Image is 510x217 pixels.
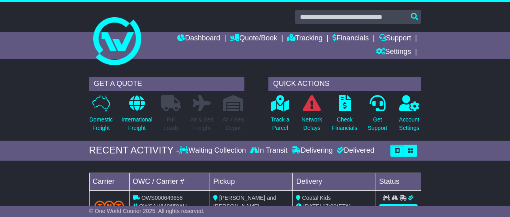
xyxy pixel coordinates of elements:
[303,203,321,209] span: [DATE]
[89,77,244,91] div: GET A QUOTE
[122,115,152,132] p: International Freight
[89,145,180,156] div: RECENT ACTIVITY -
[379,32,411,46] a: Support
[399,95,420,137] a: AccountSettings
[90,115,113,132] p: Domestic Freight
[89,208,205,214] span: © One World Courier 2025. All rights reserved.
[141,195,183,201] span: OWS000649658
[121,95,153,137] a: InternationalFreight
[89,173,129,190] td: Carrier
[290,146,335,155] div: Delivering
[129,173,210,190] td: OWC / Carrier #
[287,32,322,46] a: Tracking
[367,95,388,137] a: GetSupport
[293,173,376,190] td: Delivery
[179,146,248,155] div: Waiting Collection
[230,32,277,46] a: Quote/Book
[302,115,322,132] p: Network Delays
[301,95,322,137] a: NetworkDelays
[94,201,124,211] img: TNT_Domestic.png
[335,146,374,155] div: Delivered
[302,195,331,201] span: Coatal Kids
[190,115,214,132] p: Air & Sea Freight
[213,195,276,209] span: [PERSON_NAME] and [PERSON_NAME]
[270,95,290,137] a: Track aParcel
[332,95,358,137] a: CheckFinancials
[210,173,293,190] td: Pickup
[332,115,357,132] p: Check Financials
[399,115,420,132] p: Account Settings
[332,32,369,46] a: Financials
[248,146,290,155] div: In Transit
[161,115,181,132] p: Full Loads
[368,115,387,132] p: Get Support
[89,95,113,137] a: DomesticFreight
[268,77,421,91] div: QUICK ACTIONS
[139,203,187,209] span: OWCAU649658AU
[296,202,372,211] div: (ETA)
[271,115,289,132] p: Track a Parcel
[322,203,336,209] span: 17:00
[376,173,421,190] td: Status
[177,32,220,46] a: Dashboard
[222,115,244,132] p: Air / Sea Depot
[376,46,411,59] a: Settings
